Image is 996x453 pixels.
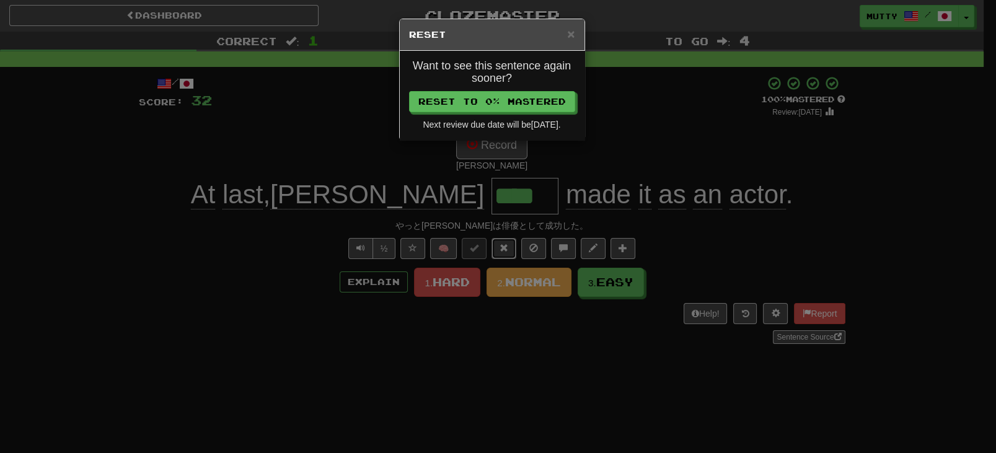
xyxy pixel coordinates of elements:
button: Reset to 0% Mastered [409,91,575,112]
span: × [567,27,575,41]
h4: Want to see this sentence again sooner? [409,60,575,85]
div: Next review due date will be [DATE] . [409,118,575,131]
button: Close [567,27,575,40]
h5: Reset [409,29,575,41]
